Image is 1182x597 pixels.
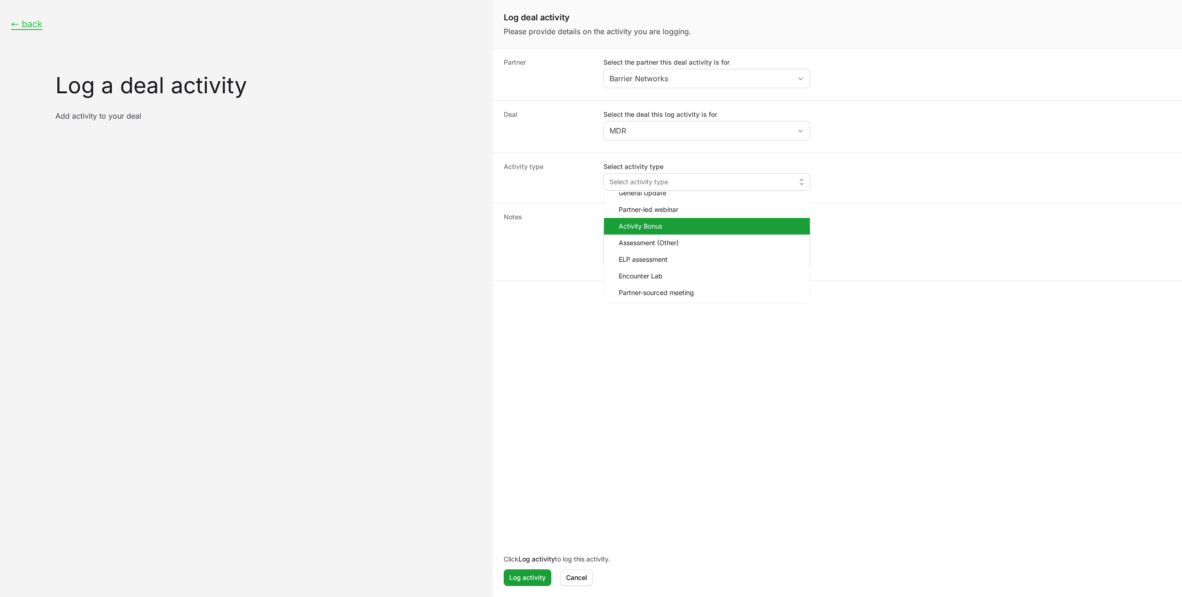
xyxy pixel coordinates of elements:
label: Select the deal this log activity is for [603,110,810,119]
button: Cancel [561,569,593,586]
ul: Select activity type [604,192,810,303]
span: Activity Bonus [619,222,802,231]
label: Select activity type [603,162,810,171]
span: Cancel [566,572,587,583]
span: Partner-led webinar [619,205,802,214]
dt: Activity type [504,162,592,193]
label: Select the partner this deal activity is for [603,58,810,67]
span: General Update [619,188,802,198]
span: Partner-sourced meeting [619,288,802,297]
dt: Deal [504,110,592,143]
button: Select activity type [604,174,810,190]
dt: Notes [504,212,592,271]
span: Select activity type [609,177,668,187]
div: Open [791,69,810,88]
label: Notes [603,212,810,222]
span: ELP assessment [619,255,802,264]
dt: Partner [504,58,592,91]
h1: Log a deal activity [55,74,482,96]
button: Log activity [504,569,551,586]
span: Encounter Lab [619,271,802,281]
button: ← back [11,18,42,30]
span: Log activity [509,572,546,583]
p: Add activity to your deal [55,111,469,121]
b: Log activity [519,555,555,563]
p: Please provide details on the activity you are logging. [504,26,1171,37]
span: Assessment (Other) [619,238,802,247]
p: Click to log this activity. [504,555,1171,564]
h1: Log deal activity [504,11,1171,24]
div: Open [791,121,810,140]
dl: Log deal activity form [493,48,1182,281]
